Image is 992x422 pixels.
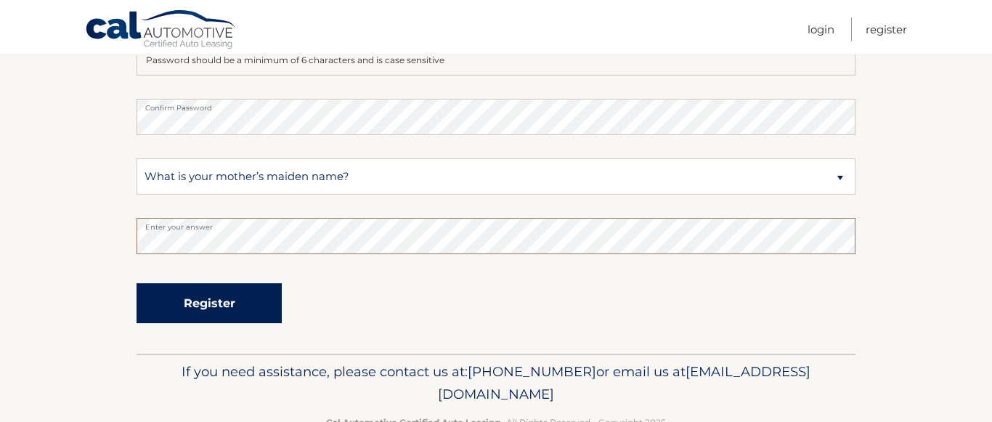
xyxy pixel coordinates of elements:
a: Register [866,17,907,41]
a: Login [808,17,834,41]
p: If you need assistance, please contact us at: or email us at [146,360,846,407]
label: Confirm Password [137,99,855,110]
a: Cal Automotive [85,9,237,52]
div: Password should be a minimum of 6 characters and is case sensitive [137,46,855,76]
span: [PHONE_NUMBER] [468,363,596,380]
button: Register [137,283,282,323]
label: Enter your answer [137,218,855,230]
